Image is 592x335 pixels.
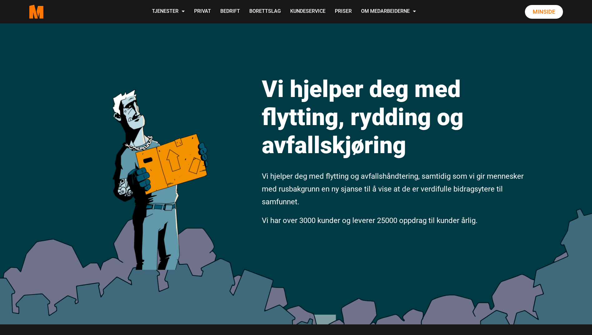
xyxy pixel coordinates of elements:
a: Minside [525,5,563,19]
img: medarbeiderne man icon optimized [106,61,213,270]
a: Bedrift [216,1,245,23]
a: Om Medarbeiderne [356,1,421,23]
span: Vi hjelper deg med flytting og avfallshåndtering, samtidig som vi gir mennesker med rusbakgrunn e... [262,172,524,206]
span: Vi har over 3000 kunder og leverer 25000 oppdrag til kunder årlig. [262,216,477,225]
a: Privat [189,1,216,23]
a: Priser [330,1,356,23]
a: Kundeservice [286,1,330,23]
a: Borettslag [245,1,286,23]
a: Tjenester [147,1,189,23]
h1: Vi hjelper deg med flytting, rydding og avfallskjøring [262,75,526,159]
